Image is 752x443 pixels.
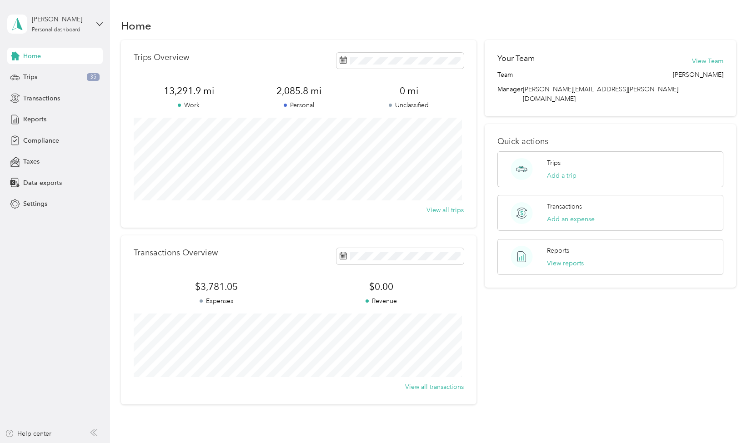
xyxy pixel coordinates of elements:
p: Personal [244,100,354,110]
iframe: Everlance-gr Chat Button Frame [701,392,752,443]
span: 35 [87,73,100,81]
p: Work [134,100,244,110]
p: Transactions Overview [134,248,218,258]
button: View all trips [426,205,464,215]
p: Revenue [299,296,464,306]
p: Quick actions [497,137,724,146]
span: Manager [497,85,523,104]
span: Transactions [23,94,60,103]
button: View Team [692,56,723,66]
span: Reports [23,114,46,124]
span: [PERSON_NAME] [673,70,723,80]
span: 2,085.8 mi [244,85,354,97]
p: Unclassified [354,100,464,110]
h1: Home [121,21,151,30]
h2: Your Team [497,53,535,64]
span: [PERSON_NAME][EMAIL_ADDRESS][PERSON_NAME][DOMAIN_NAME] [523,85,678,103]
span: Taxes [23,157,40,166]
div: [PERSON_NAME] [32,15,89,24]
p: Reports [547,246,569,255]
p: Trips Overview [134,53,189,62]
span: 0 mi [354,85,464,97]
span: Settings [23,199,47,209]
span: Team [497,70,513,80]
span: Home [23,51,41,61]
span: Data exports [23,178,62,188]
button: Add an expense [547,214,595,224]
span: $0.00 [299,280,464,293]
span: 13,291.9 mi [134,85,244,97]
span: Compliance [23,136,59,145]
p: Trips [547,158,561,168]
p: Expenses [134,296,299,306]
button: Help center [5,429,51,438]
span: Trips [23,72,37,82]
button: Add a trip [547,171,577,180]
span: $3,781.05 [134,280,299,293]
button: View all transactions [405,382,464,392]
div: Personal dashboard [32,27,80,33]
p: Transactions [547,202,582,211]
button: View reports [547,259,584,268]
